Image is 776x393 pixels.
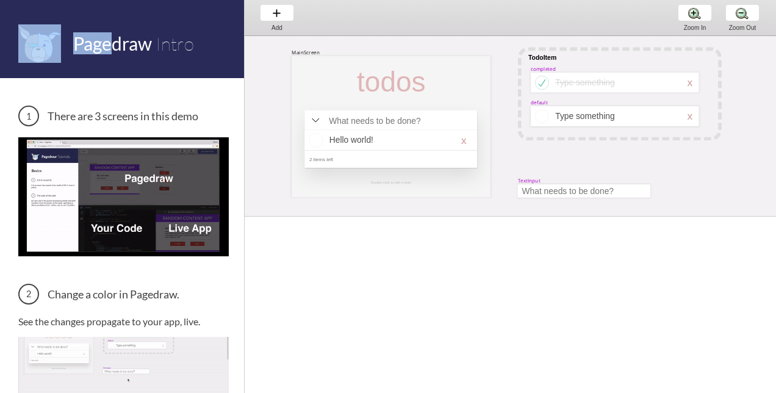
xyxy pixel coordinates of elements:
div: default [531,99,548,106]
div: Zoom Out [719,24,766,31]
div: Add [254,24,300,31]
img: favicon.png [18,24,61,63]
h3: Change a color in Pagedraw. [18,284,229,305]
div: Zoom In [672,24,718,31]
img: zoom-minus.png [736,7,749,20]
span: Pagedraw [73,32,152,54]
img: 3 screens [18,137,229,256]
img: baseline-add-24px.svg [270,7,283,20]
img: zoom-plus.png [688,7,701,20]
div: completed [531,65,556,72]
div: TextInput [518,178,541,184]
p: See the changes propagate to your app, live. [18,315,229,327]
div: MainScreen [292,49,320,56]
h3: There are 3 screens in this demo [18,106,229,126]
span: Intro [156,32,194,55]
